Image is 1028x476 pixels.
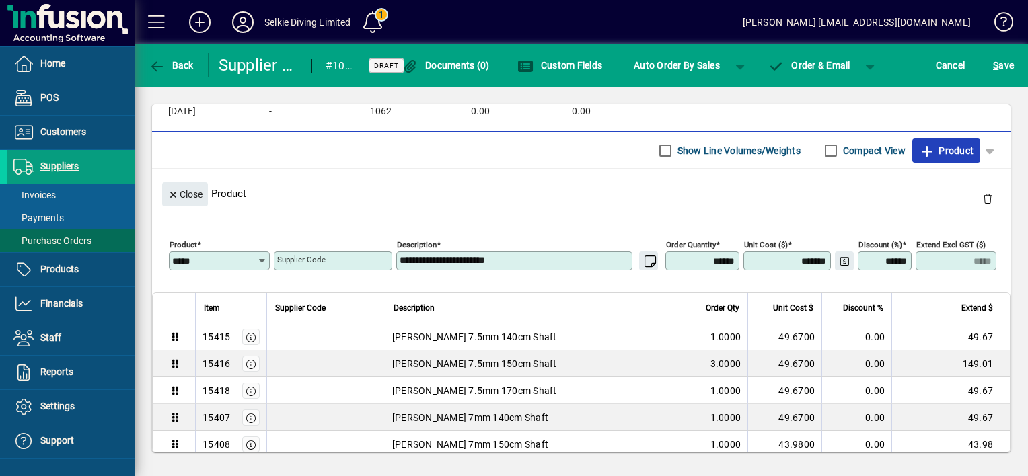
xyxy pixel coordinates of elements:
[168,184,203,206] span: Close
[40,92,59,103] span: POS
[773,301,813,315] span: Unit Cost $
[7,47,135,81] a: Home
[374,61,399,70] span: Draft
[269,106,272,117] span: -
[993,60,998,71] span: S
[277,255,326,264] mat-label: Supplier Code
[40,332,61,343] span: Staff
[666,240,716,249] mat-label: Order Quantity
[891,323,1010,350] td: 49.67
[694,377,747,404] td: 1.0000
[7,424,135,458] a: Support
[204,301,220,315] span: Item
[747,350,821,377] td: 49.6700
[7,287,135,321] a: Financials
[627,53,727,77] button: Auto Order By Sales
[135,53,209,77] app-page-header-button: Back
[993,54,1014,76] span: ave
[264,11,351,33] div: Selkie Diving Limited
[768,60,850,71] span: Order & Email
[145,53,197,77] button: Back
[40,435,74,446] span: Support
[843,301,883,315] span: Discount %
[747,404,821,431] td: 49.6700
[706,301,739,315] span: Order Qty
[203,330,230,344] div: 15415
[743,11,971,33] div: [PERSON_NAME] [EMAIL_ADDRESS][DOMAIN_NAME]
[392,384,557,397] span: [PERSON_NAME] 7.5mm 170cm Shaft
[634,54,720,76] span: Auto Order By Sales
[40,401,75,411] span: Settings
[891,350,1010,377] td: 149.01
[821,404,891,431] td: 0.00
[203,384,230,397] div: 15418
[178,10,221,34] button: Add
[891,404,1010,431] td: 49.67
[370,106,392,117] span: 1062
[152,169,1011,218] div: Product
[936,54,965,76] span: Cancel
[392,357,557,370] span: [PERSON_NAME] 7.5mm 150cm Shaft
[394,301,435,315] span: Description
[13,212,64,223] span: Payments
[514,53,605,77] button: Custom Fields
[7,206,135,229] a: Payments
[762,53,857,77] button: Order & Email
[159,188,211,200] app-page-header-button: Close
[971,182,1004,214] button: Delete
[747,377,821,404] td: 49.6700
[402,60,490,71] span: Documents (0)
[517,60,602,71] span: Custom Fields
[326,55,352,77] div: #1062
[397,240,437,249] mat-label: Description
[162,182,208,206] button: Close
[7,116,135,149] a: Customers
[990,53,1017,77] button: Save
[572,106,591,117] span: 0.00
[821,431,891,458] td: 0.00
[7,356,135,389] a: Reports
[7,81,135,115] a: POS
[916,240,986,249] mat-label: Extend excl GST ($)
[821,377,891,404] td: 0.00
[219,54,298,76] div: Supplier Purchase Order
[40,161,79,171] span: Suppliers
[821,350,891,377] td: 0.00
[203,357,230,370] div: 15416
[149,60,194,71] span: Back
[392,330,557,344] span: [PERSON_NAME] 7.5mm 140cm Shaft
[840,144,906,157] label: Compact View
[203,438,230,451] div: 15408
[7,390,135,424] a: Settings
[694,323,747,350] td: 1.0000
[971,192,1004,204] app-page-header-button: Delete
[932,53,969,77] button: Cancel
[168,106,196,117] span: [DATE]
[13,190,56,200] span: Invoices
[744,240,788,249] mat-label: Unit Cost ($)
[961,301,993,315] span: Extend $
[912,138,980,163] button: Product
[471,106,490,117] span: 0.00
[7,321,135,355] a: Staff
[13,235,91,246] span: Purchase Orders
[747,431,821,458] td: 43.9800
[40,58,65,69] span: Home
[891,431,1010,458] td: 43.98
[835,251,854,270] button: Change Price Levels
[694,404,747,431] td: 1.0000
[694,431,747,458] td: 1.0000
[675,144,801,157] label: Show Line Volumes/Weights
[694,350,747,377] td: 3.0000
[221,10,264,34] button: Profile
[40,366,73,377] span: Reports
[392,438,548,451] span: [PERSON_NAME] 7mm 150cm Shaft
[821,323,891,350] td: 0.00
[919,140,974,161] span: Product
[275,301,326,315] span: Supplier Code
[7,253,135,286] a: Products
[7,184,135,206] a: Invoices
[40,126,86,137] span: Customers
[40,298,83,309] span: Financials
[7,229,135,252] a: Purchase Orders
